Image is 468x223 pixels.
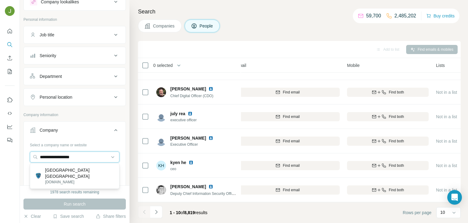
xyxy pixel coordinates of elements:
[40,73,62,79] div: Department
[436,114,457,119] span: Not in a list
[5,66,15,77] button: My lists
[283,90,300,95] span: Find email
[5,39,15,50] button: Search
[53,213,84,219] button: Save search
[436,188,457,192] span: Not in a list
[283,187,300,193] span: Find email
[24,69,126,84] button: Department
[30,140,119,148] div: Select a company name or website
[5,94,15,105] button: Use Surfe on LinkedIn
[347,112,429,121] button: Find both
[24,27,126,42] button: Job title
[436,163,457,168] span: Not in a list
[236,185,340,195] button: Find email
[5,53,15,64] button: Enrich CSV
[170,191,261,196] span: Deputy Chief Information Security Officer - Engagement
[389,187,404,193] span: Find both
[436,90,457,95] span: Not in a list
[347,137,429,146] button: Find both
[236,112,340,121] button: Find email
[170,135,206,141] span: [PERSON_NAME]
[45,167,114,179] p: [GEOGRAPHIC_DATA] [GEOGRAPHIC_DATA]
[347,88,429,97] button: Find both
[23,17,126,22] p: Personal information
[50,189,99,195] div: 1978 search results remaining
[23,112,126,118] p: Company information
[23,213,41,219] button: Clear
[208,136,213,141] img: LinkedIn logo
[403,210,431,216] span: Rows per page
[156,87,166,97] img: Avatar
[389,90,404,95] span: Find both
[5,121,15,132] button: Dashboard
[40,94,72,100] div: Personal location
[156,161,166,170] div: KH
[347,161,429,170] button: Find both
[283,138,300,144] span: Find email
[347,185,429,195] button: Find both
[24,123,126,140] button: Company
[200,23,214,29] span: People
[150,206,162,218] button: Navigate to next page
[45,179,114,185] p: [DOMAIN_NAME]
[283,114,300,119] span: Find email
[156,136,166,146] img: Avatar
[40,127,58,133] div: Company
[184,210,195,215] span: 8,819
[236,161,340,170] button: Find email
[170,184,206,190] span: [PERSON_NAME]
[5,108,15,119] button: Use Surfe API
[236,137,340,146] button: Find email
[170,94,213,98] span: Chief Digital Officer (CDO)
[347,62,360,68] span: Mobile
[170,166,201,172] span: ceo
[170,86,206,92] span: [PERSON_NAME]
[436,62,445,68] span: Lists
[5,6,15,16] img: Avatar
[389,163,404,168] span: Find both
[236,88,340,97] button: Find email
[156,112,166,122] img: Avatar
[156,185,166,195] img: Avatar
[40,32,54,38] div: Job title
[170,159,186,166] span: kyen he
[5,26,15,37] button: Quick start
[447,190,462,205] div: Open Intercom Messenger
[189,160,193,165] img: LinkedIn logo
[138,7,461,16] h4: Search
[208,184,213,189] img: LinkedIn logo
[5,135,15,146] button: Feedback
[208,86,213,91] img: LinkedIn logo
[366,12,381,20] p: 59,700
[181,210,184,215] span: of
[436,139,457,144] span: Not in a list
[389,138,404,144] span: Find both
[170,210,207,215] span: results
[426,12,455,20] button: Buy credits
[96,213,126,219] button: Share filters
[170,117,200,123] span: executive officer
[395,12,416,20] p: 2,485,202
[40,53,56,59] div: Seniority
[24,48,126,63] button: Seniority
[170,210,181,215] span: 1 - 10
[440,209,445,215] p: 10
[188,111,193,116] img: LinkedIn logo
[35,173,42,179] img: Ellesmere College NZ
[283,163,300,168] span: Find email
[24,90,126,104] button: Personal location
[153,23,175,29] span: Companies
[170,142,221,147] span: Executive Officer
[170,111,185,117] span: july rea
[153,62,173,68] span: 0 selected
[389,114,404,119] span: Find both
